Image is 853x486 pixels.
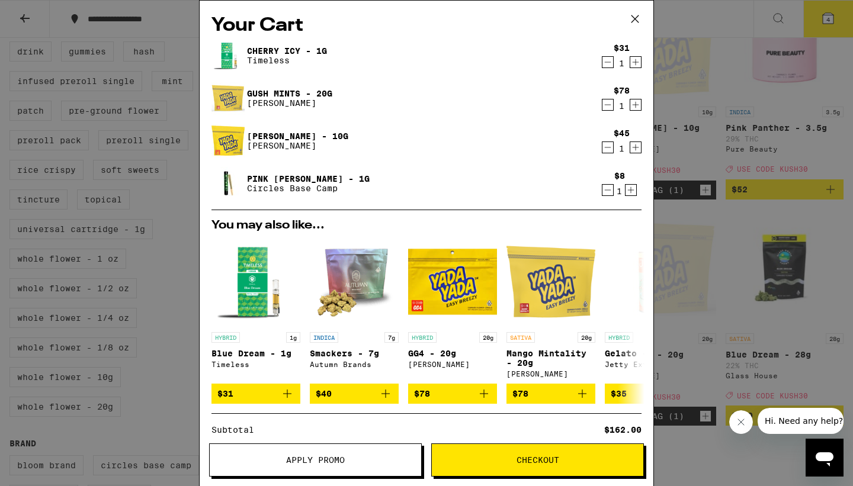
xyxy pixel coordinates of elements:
[602,99,614,111] button: Decrement
[211,124,245,157] img: Bob Hope - 10g
[806,439,844,477] iframe: Button to launch messaging window
[247,89,332,98] a: Gush Mints - 20g
[408,349,497,358] p: GG4 - 20g
[247,56,327,65] p: Timeless
[506,370,595,378] div: [PERSON_NAME]
[605,237,694,384] a: Open page for Gelato - 1g from Jetty Extracts
[247,174,370,184] a: Pink [PERSON_NAME] - 1g
[211,39,245,72] img: Cherry Icy - 1g
[247,184,370,193] p: Circles Base Camp
[286,332,300,343] p: 1g
[211,167,245,200] img: Pink Runtz - 1g
[614,144,630,153] div: 1
[211,12,642,39] h2: Your Cart
[605,237,694,326] img: Jetty Extracts - Gelato - 1g
[247,98,332,108] p: [PERSON_NAME]
[408,384,497,404] button: Add to bag
[512,389,528,398] span: $78
[604,426,642,434] div: $162.00
[506,237,595,384] a: Open page for Mango Mintality - 20g from Yada Yada
[614,171,625,181] div: $8
[247,131,348,141] a: [PERSON_NAME] - 10g
[211,237,300,384] a: Open page for Blue Dream - 1g from Timeless
[602,141,614,153] button: Decrement
[211,220,642,231] h2: You may also like...
[247,46,327,56] a: Cherry Icy - 1g
[506,384,595,404] button: Add to bag
[605,361,694,368] div: Jetty Extracts
[209,443,422,477] button: Apply Promo
[578,332,595,343] p: 20g
[211,426,262,434] div: Subtotal
[384,332,399,343] p: 7g
[408,332,437,343] p: HYBRID
[408,361,497,368] div: [PERSON_NAME]
[211,332,240,343] p: HYBRID
[479,332,497,343] p: 20g
[310,361,399,368] div: Autumn Brands
[408,237,497,384] a: Open page for GG4 - 20g from Yada Yada
[408,237,497,326] img: Yada Yada - GG4 - 20g
[758,408,844,434] iframe: Message from company
[630,141,642,153] button: Increment
[614,128,630,138] div: $45
[611,389,627,398] span: $35
[316,389,332,398] span: $40
[605,332,633,343] p: HYBRID
[605,349,694,358] p: Gelato - 1g
[630,56,642,68] button: Increment
[506,237,595,326] img: Yada Yada - Mango Mintality - 20g
[211,82,245,115] img: Gush Mints - 20g
[217,389,233,398] span: $31
[614,59,630,68] div: 1
[211,349,300,358] p: Blue Dream - 1g
[211,361,300,368] div: Timeless
[211,237,300,326] img: Timeless - Blue Dream - 1g
[310,332,338,343] p: INDICA
[211,384,300,404] button: Add to bag
[614,101,630,111] div: 1
[729,410,753,434] iframe: Close message
[414,389,430,398] span: $78
[602,184,614,196] button: Decrement
[310,349,399,358] p: Smackers - 7g
[506,332,535,343] p: SATIVA
[247,141,348,150] p: [PERSON_NAME]
[310,237,399,326] img: Autumn Brands - Smackers - 7g
[310,384,399,404] button: Add to bag
[506,349,595,368] p: Mango Mintality - 20g
[625,184,637,196] button: Increment
[630,99,642,111] button: Increment
[517,456,559,464] span: Checkout
[602,56,614,68] button: Decrement
[614,43,630,53] div: $31
[310,237,399,384] a: Open page for Smackers - 7g from Autumn Brands
[614,186,625,196] div: 1
[431,443,644,477] button: Checkout
[286,456,345,464] span: Apply Promo
[614,86,630,95] div: $78
[605,384,694,404] button: Add to bag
